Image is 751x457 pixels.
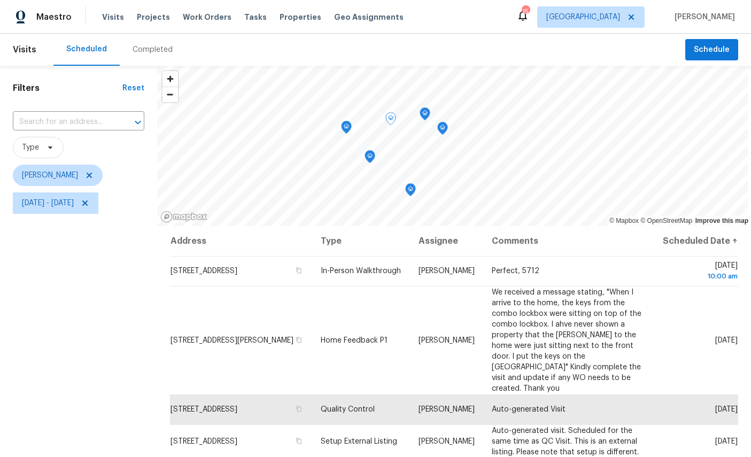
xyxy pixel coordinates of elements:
[244,13,267,21] span: Tasks
[160,211,207,223] a: Mapbox homepage
[171,406,237,413] span: [STREET_ADDRESS]
[171,337,293,344] span: [STREET_ADDRESS][PERSON_NAME]
[294,404,304,414] button: Copy Address
[410,226,484,256] th: Assignee
[13,114,114,130] input: Search for an address...
[130,115,145,130] button: Open
[609,217,639,224] a: Mapbox
[102,12,124,22] span: Visits
[405,183,416,200] div: Map marker
[321,337,388,344] span: Home Feedback P1
[419,406,475,413] span: [PERSON_NAME]
[22,142,39,153] span: Type
[122,83,144,94] div: Reset
[492,289,641,392] span: We received a message stating, "When I arrive to the home, the keys from the combo lockbox were s...
[22,170,78,181] span: [PERSON_NAME]
[640,217,692,224] a: OpenStreetMap
[321,406,375,413] span: Quality Control
[13,83,122,94] h1: Filters
[492,267,539,275] span: Perfect, 5712
[546,12,620,22] span: [GEOGRAPHIC_DATA]
[137,12,170,22] span: Projects
[685,39,738,61] button: Schedule
[419,337,475,344] span: [PERSON_NAME]
[13,38,36,61] span: Visits
[483,226,654,256] th: Comments
[420,107,430,124] div: Map marker
[365,150,375,167] div: Map marker
[162,71,178,87] button: Zoom in
[341,121,352,137] div: Map marker
[171,267,237,275] span: [STREET_ADDRESS]
[133,44,173,55] div: Completed
[294,436,304,446] button: Copy Address
[419,438,475,445] span: [PERSON_NAME]
[522,6,529,17] div: 15
[162,87,178,102] button: Zoom out
[670,12,735,22] span: [PERSON_NAME]
[157,66,748,226] canvas: Map
[654,226,738,256] th: Scheduled Date ↑
[294,266,304,275] button: Copy Address
[662,271,738,282] div: 10:00 am
[715,438,738,445] span: [DATE]
[321,438,397,445] span: Setup External Listing
[419,267,475,275] span: [PERSON_NAME]
[171,438,237,445] span: [STREET_ADDRESS]
[437,122,448,138] div: Map marker
[334,12,404,22] span: Geo Assignments
[694,43,730,57] span: Schedule
[695,217,748,224] a: Improve this map
[294,335,304,345] button: Copy Address
[385,112,396,129] div: Map marker
[492,427,639,456] span: Auto-generated visit. Scheduled for the same time as QC Visit. This is an external listing. Pleas...
[66,44,107,55] div: Scheduled
[662,262,738,282] span: [DATE]
[36,12,72,22] span: Maestro
[715,406,738,413] span: [DATE]
[170,226,312,256] th: Address
[183,12,231,22] span: Work Orders
[22,198,74,208] span: [DATE] - [DATE]
[280,12,321,22] span: Properties
[321,267,401,275] span: In-Person Walkthrough
[492,406,566,413] span: Auto-generated Visit
[715,337,738,344] span: [DATE]
[312,226,410,256] th: Type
